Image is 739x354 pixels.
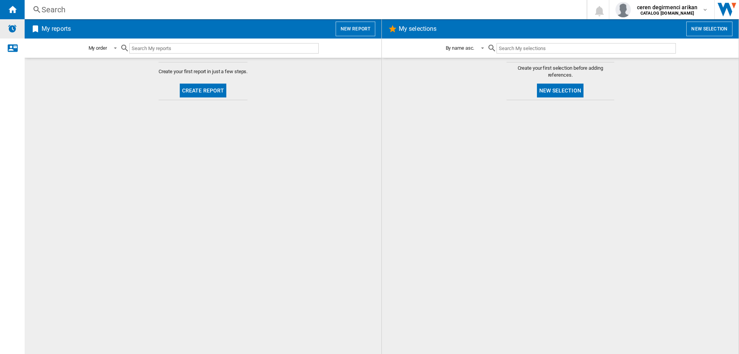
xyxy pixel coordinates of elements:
b: CATALOG [DOMAIN_NAME] [640,11,694,16]
h2: My reports [40,22,72,36]
input: Search My selections [497,43,675,54]
div: Search [42,4,567,15]
button: New selection [686,22,732,36]
div: By name asc. [446,45,475,51]
button: New report [336,22,375,36]
h2: My selections [397,22,438,36]
span: Create your first selection before adding references. [507,65,614,79]
img: alerts-logo.svg [8,24,17,33]
span: ceren degirmenci arikan [637,3,697,11]
input: Search My reports [129,43,319,54]
img: profile.jpg [615,2,631,17]
button: New selection [537,84,584,97]
button: Create report [180,84,227,97]
div: My order [89,45,107,51]
span: Create your first report in just a few steps. [159,68,248,75]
